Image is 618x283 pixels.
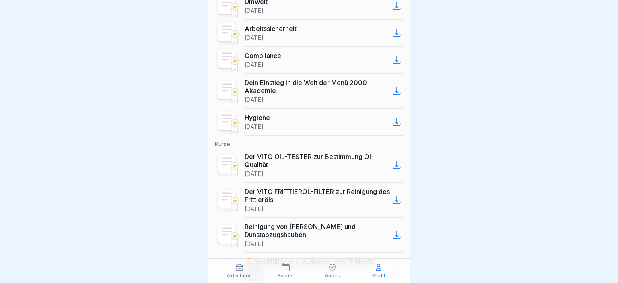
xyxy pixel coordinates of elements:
p: Hygiene [245,114,270,122]
p: Reinigung von [PERSON_NAME] und Dunstabzugshauben [245,223,390,239]
p: Aktivitäten [227,273,252,279]
p: [DATE] [245,170,264,178]
p: Profil [372,273,385,279]
p: 🍟 Nachfüllen und Austausch des Frittieröl/-fettes [245,258,390,274]
p: [DATE] [245,61,264,68]
p: Der VITO OIL-TESTER zur Bestimmung Öl-Qualität [245,153,390,169]
p: [DATE] [245,96,264,103]
p: [DATE] [245,205,264,213]
p: [DATE] [245,34,264,41]
p: [DATE] [245,240,264,248]
p: Der VITO FRITTIERÖL-FILTER zur Reinigung des Frittieröls [245,188,390,204]
p: Audits [325,273,340,279]
p: Arbeitssicherheit [245,25,297,33]
p: [DATE] [245,7,264,14]
p: [DATE] [245,123,264,130]
p: Kurse [215,140,403,148]
p: Compliance [245,52,281,60]
p: Events [278,273,294,279]
p: Dein Einstieg in die Welt der Menü 2000 Akademie [245,78,390,95]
